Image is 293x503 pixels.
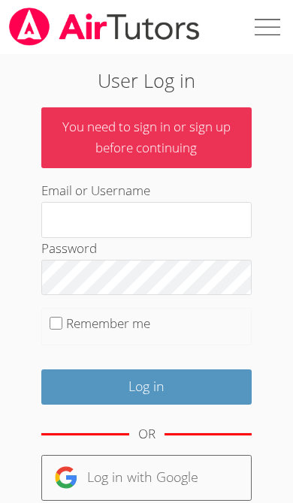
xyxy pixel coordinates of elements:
[41,455,252,501] a: Log in with Google
[41,66,252,95] h2: User Log in
[8,8,201,46] img: airtutors_banner-c4298cdbf04f3fff15de1276eac7730deb9818008684d7c2e4769d2f7ddbe033.png
[41,369,252,405] input: Log in
[41,239,97,257] label: Password
[41,182,150,199] label: Email or Username
[54,465,78,489] img: google-logo-50288ca7cdecda66e5e0955fdab243c47b7ad437acaf1139b6f446037453330a.svg
[66,315,150,332] label: Remember me
[138,423,156,445] div: OR
[41,107,252,169] p: You need to sign in or sign up before continuing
